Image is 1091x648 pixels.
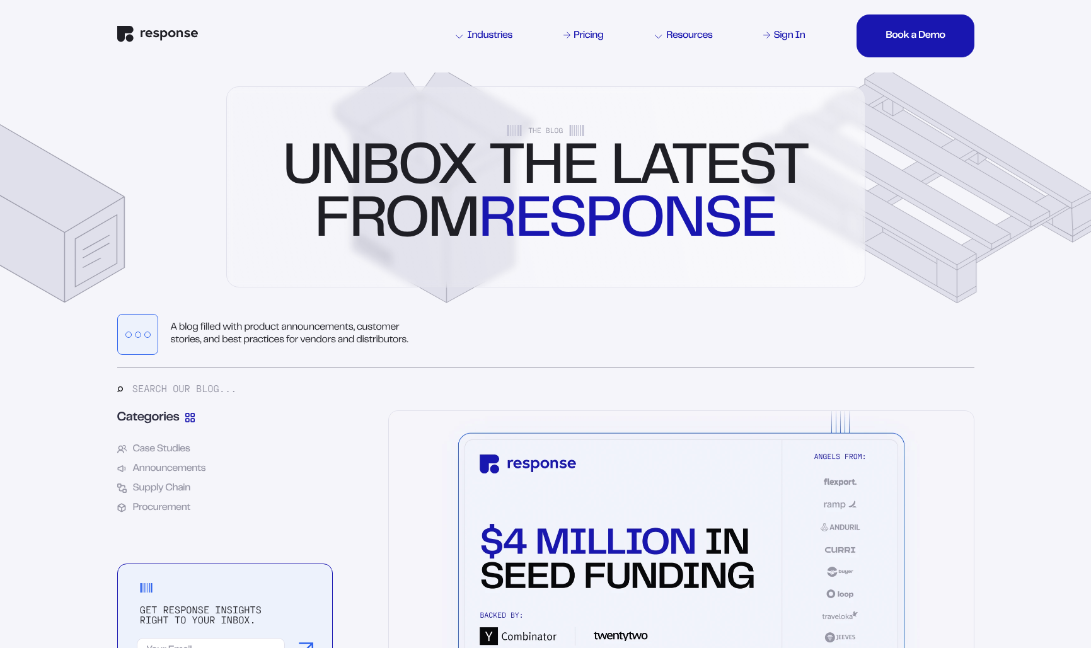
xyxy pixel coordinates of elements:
button: Supply Chain [117,483,333,494]
div: The Blog [507,125,584,136]
a: Sign In [761,28,807,43]
button: Case Studies [117,444,333,454]
img: Supply Chain [117,483,127,493]
div: Book a Demo [886,31,945,41]
a: Pricing [562,28,606,43]
div: Get Response insights right to your inbox. [137,605,263,625]
div: Industries [456,31,512,41]
button: Book a DemoBook a DemoBook a DemoBook a DemoBook a Demo [857,14,974,57]
div: Unbox the Latest from [284,142,808,249]
img: Response Logo [117,26,198,42]
img: search [117,386,123,393]
button: Procurement [117,503,333,513]
div: Pricing [574,31,603,41]
div: Resources [655,31,712,41]
input: search [132,381,974,398]
img: Procurement [117,503,127,512]
a: Response Home [117,26,198,45]
strong: Response [478,196,776,248]
button: Announcements [117,464,333,474]
img: Announcements [117,464,127,473]
h1: Categories [117,410,333,435]
img: categories [185,413,195,422]
p: A blog filled with product announcements, customer stories, and best practices for vendors and di... [171,321,412,348]
img: Case Studies [117,444,127,454]
div: Sign In [773,31,805,41]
